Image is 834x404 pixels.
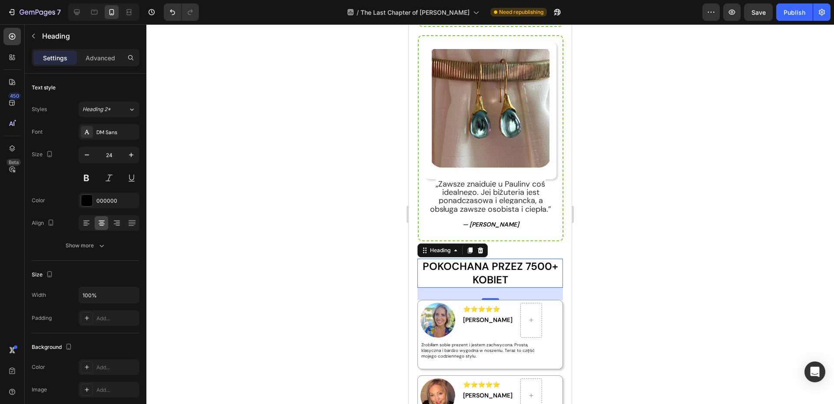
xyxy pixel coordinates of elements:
button: Save [744,3,773,21]
div: Size [32,149,55,161]
div: Padding [32,314,52,322]
div: Font [32,128,43,136]
div: Image [32,386,47,394]
div: Publish [784,8,805,17]
div: DM Sans [96,128,137,136]
div: Styles [32,105,47,113]
div: Show more [66,241,106,250]
div: Width [32,291,46,299]
p: Heading [42,31,136,41]
span: Save [751,9,766,16]
div: Add... [96,386,137,394]
div: Color [32,363,45,371]
p: ⭐⭐⭐⭐⭐ [54,355,104,366]
div: Open Intercom Messenger [804,361,825,382]
div: Size [32,269,55,281]
span: / [357,8,359,17]
div: Text style [32,84,56,92]
img: gempages_521180364903809906-12fcf2c5-936e-4af8-9315-38f5c3df4b6e.jpg [12,354,46,389]
div: 000000 [96,197,137,205]
div: Add... [96,315,137,322]
div: Align [32,217,56,229]
button: 7 [3,3,65,21]
button: Show more [32,238,139,253]
p: Settings [43,53,67,62]
button: Publish [776,3,813,21]
div: Background [32,342,74,353]
button: Heading 2* [79,102,139,117]
p: 7 [57,7,61,17]
p: Advanced [86,53,115,62]
span: Need republishing [499,8,543,16]
strong: [PERSON_NAME] [54,367,104,375]
span: The Last Chapter of [PERSON_NAME] [361,8,470,17]
input: Auto [79,287,139,303]
span: Heading 2* [83,105,111,113]
div: Undo/Redo [164,3,199,21]
div: Color [32,197,45,204]
div: Add... [96,364,137,371]
iframe: Design area [409,24,572,404]
div: 450 [8,92,21,99]
div: Beta [7,159,21,166]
